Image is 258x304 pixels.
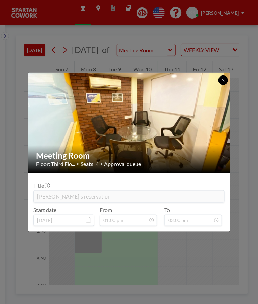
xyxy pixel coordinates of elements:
input: (No title) [34,191,224,202]
span: Seats: 4 [81,161,99,168]
label: From [100,207,112,213]
label: Start date [33,207,56,213]
h2: Meeting Room [36,151,223,161]
img: 537.jpg [28,47,231,199]
span: Floor: Third Flo... [36,161,75,168]
span: • [77,161,79,166]
label: Title [33,182,49,189]
span: • [100,162,102,166]
span: - [160,209,162,224]
span: Approval queue [104,161,141,168]
label: To [164,207,170,213]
